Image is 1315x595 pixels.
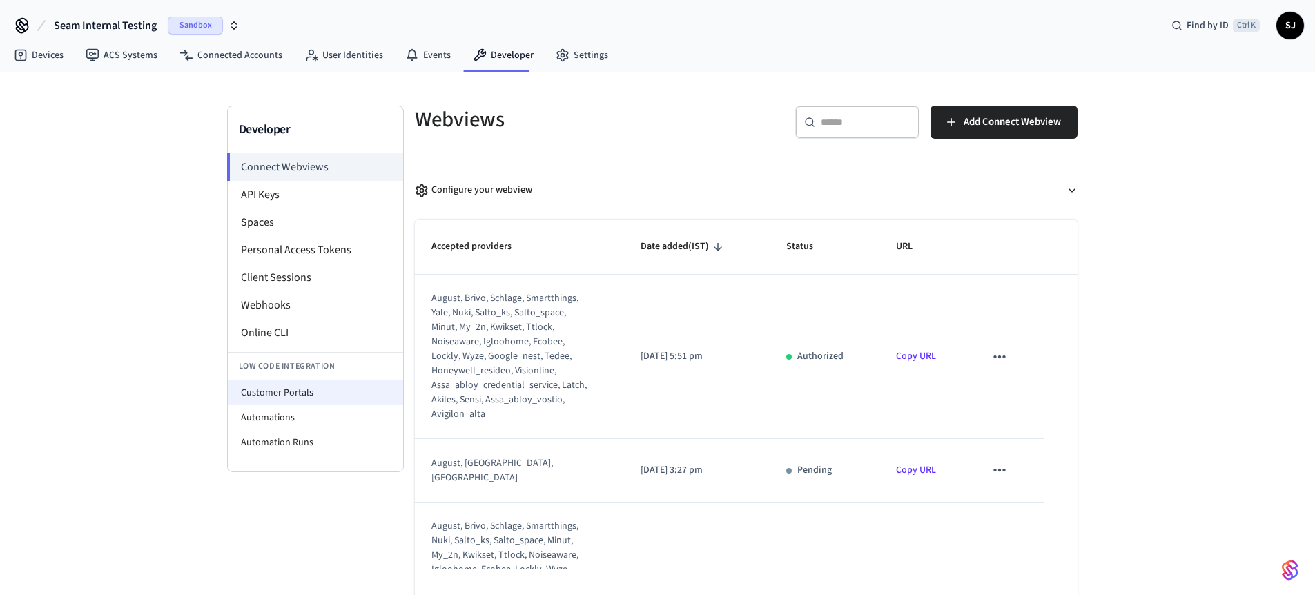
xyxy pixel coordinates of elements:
[431,291,590,422] div: august, brivo, schlage, smartthings, yale, nuki, salto_ks, salto_space, minut, my_2n, kwikset, tt...
[228,380,403,405] li: Customer Portals
[462,43,545,68] a: Developer
[1187,19,1229,32] span: Find by ID
[431,456,590,485] div: august, [GEOGRAPHIC_DATA], [GEOGRAPHIC_DATA]
[228,405,403,430] li: Automations
[964,113,1061,131] span: Add Connect Webview
[545,43,619,68] a: Settings
[1278,13,1303,38] span: SJ
[431,236,529,257] span: Accepted providers
[641,463,752,478] p: [DATE] 3:27 pm
[786,236,831,257] span: Status
[228,181,403,208] li: API Keys
[228,319,403,347] li: Online CLI
[931,106,1078,139] button: Add Connect Webview
[293,43,394,68] a: User Identities
[228,264,403,291] li: Client Sessions
[896,236,931,257] span: URL
[239,120,392,139] h3: Developer
[415,106,738,134] h5: Webviews
[797,349,844,364] p: Authorized
[228,291,403,319] li: Webhooks
[641,349,752,364] p: [DATE] 5:51 pm
[797,463,832,478] p: Pending
[1282,559,1298,581] img: SeamLogoGradient.69752ec5.svg
[3,43,75,68] a: Devices
[1276,12,1304,39] button: SJ
[1160,13,1271,38] div: Find by IDCtrl K
[896,349,936,363] a: Copy URL
[415,183,532,197] div: Configure your webview
[75,43,168,68] a: ACS Systems
[228,430,403,455] li: Automation Runs
[415,172,1078,208] button: Configure your webview
[394,43,462,68] a: Events
[641,236,727,257] span: Date added(IST)
[228,208,403,236] li: Spaces
[168,17,223,35] span: Sandbox
[54,17,157,34] span: Seam Internal Testing
[896,463,936,477] a: Copy URL
[227,153,403,181] li: Connect Webviews
[228,352,403,380] li: Low Code Integration
[228,236,403,264] li: Personal Access Tokens
[168,43,293,68] a: Connected Accounts
[1233,19,1260,32] span: Ctrl K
